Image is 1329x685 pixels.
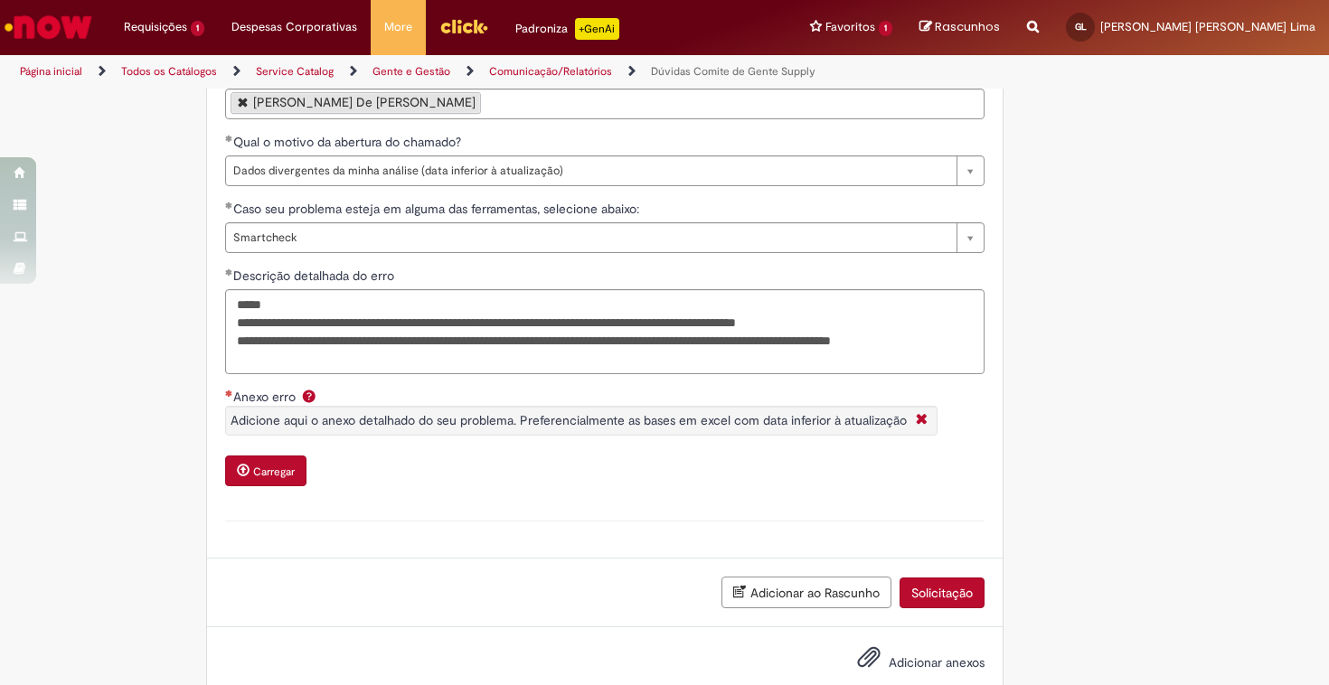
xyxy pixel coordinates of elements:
[225,202,233,209] span: Obrigatório Preenchido
[233,134,465,150] span: Qual o motivo da abertura do chamado?
[2,9,95,45] img: ServiceNow
[919,19,1000,36] a: Rascunhos
[935,18,1000,35] span: Rascunhos
[225,455,306,486] button: Carregar anexo de Anexo erro Required
[191,21,204,36] span: 1
[233,389,299,405] span: Anexo erro
[900,577,985,608] button: Solicitação
[1100,19,1315,34] span: [PERSON_NAME] [PERSON_NAME] Lima
[825,18,875,36] span: Favoritos
[879,21,892,36] span: 1
[231,18,357,36] span: Despesas Corporativas
[231,412,907,428] span: Adicione aqui o anexo detalhado do seu problema. Preferencialmente as bases em excel com data inf...
[233,223,947,252] span: Smartcheck
[1075,21,1087,33] span: GL
[384,18,412,36] span: More
[233,156,947,185] span: Dados divergentes da minha análise (data inferior à atualização)
[256,64,334,79] a: Service Catalog
[721,577,891,608] button: Adicionar ao Rascunho
[575,18,619,40] p: +GenAi
[225,135,233,142] span: Obrigatório Preenchido
[298,389,320,403] span: Ajuda para Anexo erro
[253,96,476,108] div: [PERSON_NAME] De [PERSON_NAME]
[911,411,932,430] i: Fechar More information Por question_anexo_erro
[238,96,249,108] a: Remover Savio Henrique Lima De Oliveira Santos de Quem é o ID Impactado?
[489,64,612,79] a: Comunicação/Relatórios
[889,654,985,671] span: Adicionar anexos
[20,64,82,79] a: Página inicial
[233,267,398,284] span: Descrição detalhada do erro
[651,64,815,79] a: Dúvidas Comite de Gente Supply
[372,64,450,79] a: Gente e Gestão
[225,268,233,276] span: Obrigatório Preenchido
[253,464,295,479] small: Carregar
[121,64,217,79] a: Todos os Catálogos
[233,201,643,217] span: Caso seu problema esteja em alguma das ferramentas, selecione abaixo:
[124,18,187,36] span: Requisições
[225,289,985,374] textarea: Descrição detalhada do erro
[439,13,488,40] img: click_logo_yellow_360x200.png
[515,18,619,40] div: Padroniza
[853,641,885,682] button: Adicionar anexos
[225,389,233,397] span: Necessários
[14,55,872,89] ul: Trilhas de página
